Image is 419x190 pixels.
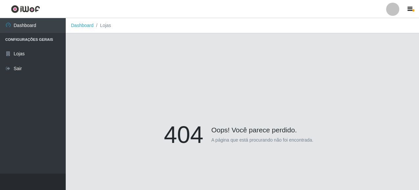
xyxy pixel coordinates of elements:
h1: 404 [164,121,203,149]
img: CoreUI Logo [11,5,40,13]
li: Lojas [94,22,111,29]
nav: breadcrumb [66,18,419,33]
p: A página que está procurando não foi encontrada. [211,137,314,144]
a: Dashboard [71,23,94,28]
h4: Oops! Você parece perdido. [164,121,321,134]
